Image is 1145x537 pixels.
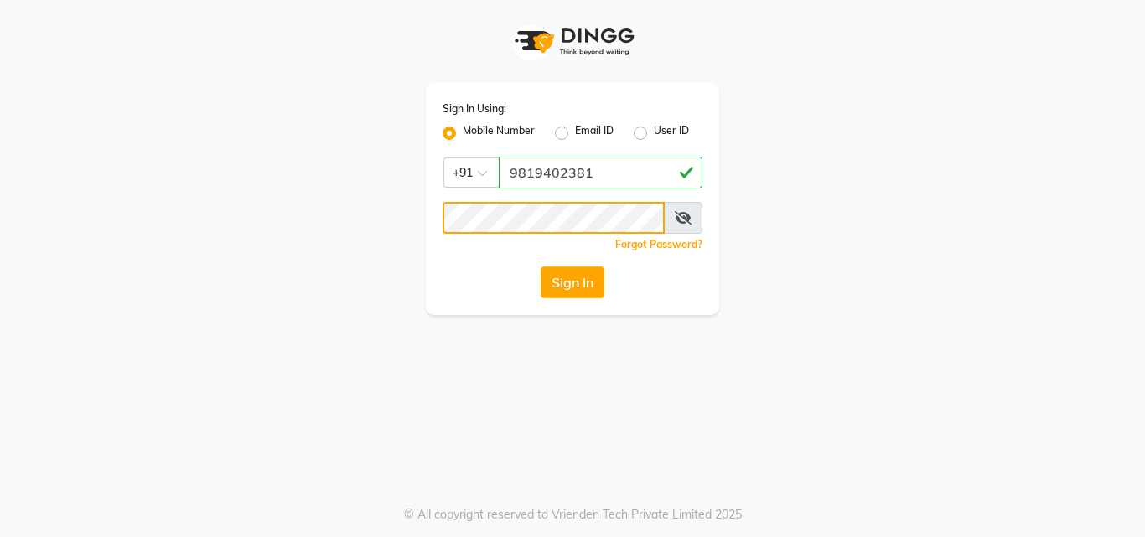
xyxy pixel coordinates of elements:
label: User ID [654,123,689,143]
label: Email ID [575,123,614,143]
a: Forgot Password? [615,238,702,250]
img: logo1.svg [505,17,640,66]
label: Sign In Using: [443,101,506,116]
input: Username [499,157,702,188]
button: Sign In [541,266,604,298]
input: Username [443,202,665,234]
label: Mobile Number [463,123,535,143]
